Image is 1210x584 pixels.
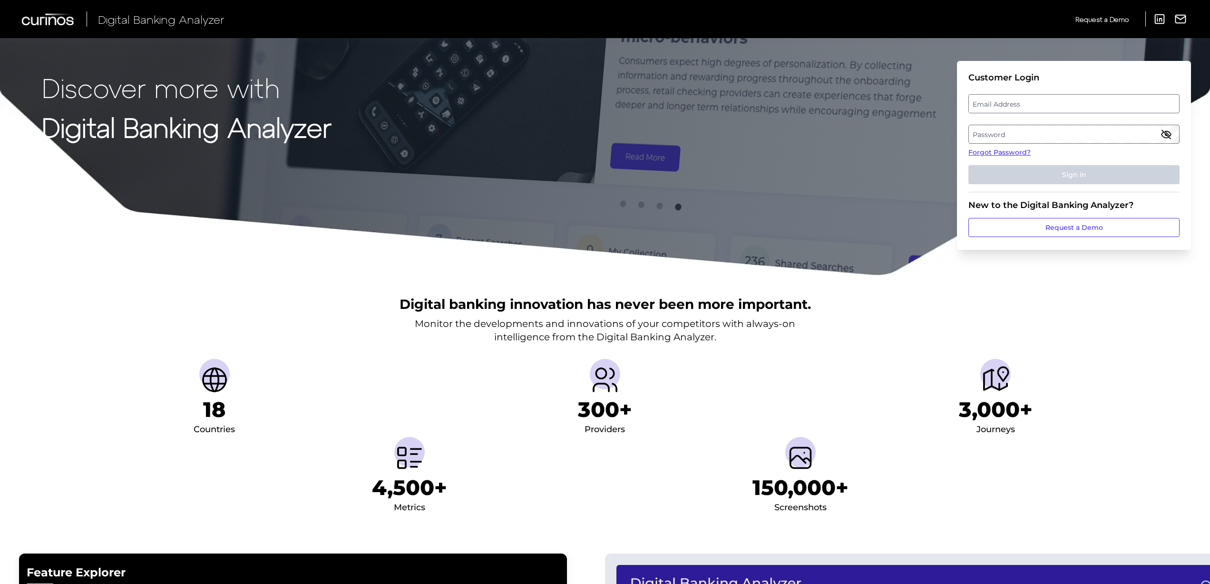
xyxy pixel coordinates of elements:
[394,500,425,515] div: Metrics
[959,397,1033,422] h1: 3,000+
[42,72,332,102] p: Discover more with
[400,295,811,313] h2: Digital banking innovation has never been more important.
[969,95,1179,112] label: Email Address
[27,565,559,581] h2: Feature Explorer
[1075,15,1129,23] span: Request a Demo
[969,126,1179,143] label: Password
[203,397,225,422] h1: 18
[1075,11,1129,27] a: Request a Demo
[194,422,235,437] div: Countries
[372,475,447,500] h1: 4,500+
[585,422,625,437] div: Providers
[785,443,816,473] img: Screenshots
[98,12,224,26] span: Digital Banking Analyzer
[752,475,849,500] h1: 150,000+
[415,317,795,344] p: Monitor the developments and innovations of your competitors with always-on intelligence from the...
[394,443,425,473] img: Metrics
[578,397,632,422] h1: 300+
[199,365,230,395] img: Countries
[968,218,1180,237] a: Request a Demo
[968,200,1180,210] div: New to the Digital Banking Analyzer?
[590,365,620,395] img: Providers
[968,148,1180,158] a: Forgot Password?
[42,111,332,143] strong: Digital Banking Analyzer
[774,500,827,515] div: Screenshots
[968,72,1180,83] div: Customer Login
[968,165,1180,184] button: Sign In
[22,13,75,25] img: Curinos
[980,365,1011,395] img: Journeys
[976,422,1015,437] div: Journeys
